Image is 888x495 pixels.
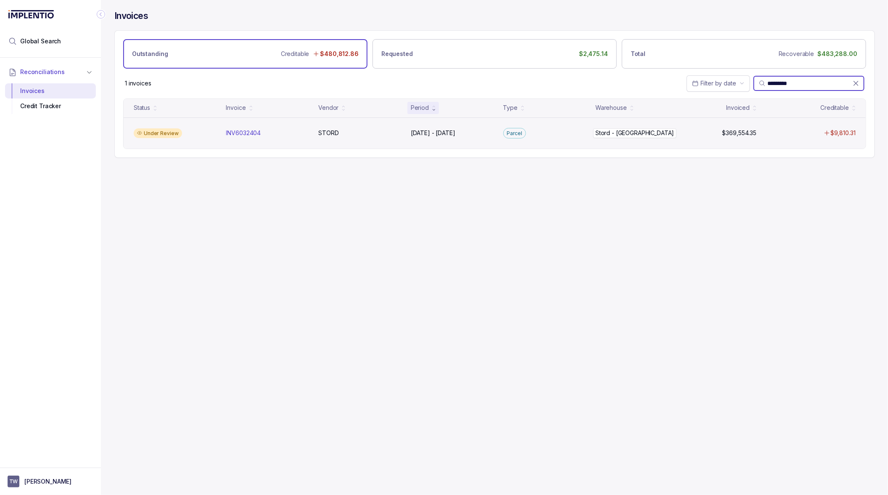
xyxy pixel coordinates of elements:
[779,50,814,58] p: Recoverable
[726,104,750,112] div: Invoiced
[687,75,750,91] button: Date Range Picker
[579,50,608,58] p: $2,475.14
[411,104,429,112] div: Period
[381,50,413,58] p: Requested
[8,476,93,487] button: User initials[PERSON_NAME]
[114,10,148,22] h4: Invoices
[700,80,736,87] span: Filter by date
[722,129,756,137] p: $369,554.35
[281,50,309,58] p: Creditable
[8,476,19,487] span: User initials
[595,104,627,112] div: Warehouse
[132,50,168,58] p: Outstanding
[593,128,677,138] p: Stord - [GEOGRAPHIC_DATA]
[125,79,151,88] div: Remaining page entries
[20,37,61,45] span: Global Search
[24,477,71,486] p: [PERSON_NAME]
[692,79,736,88] search: Date Range Picker
[318,129,338,137] p: STORD
[96,9,106,19] div: Collapse Icon
[12,98,89,114] div: Credit Tracker
[318,104,338,112] div: Vendor
[5,63,96,81] button: Reconciliations
[503,104,518,112] div: Type
[830,129,856,137] p: $9,810.31
[320,50,359,58] p: $480,812.86
[5,82,96,116] div: Reconciliations
[20,68,65,76] span: Reconciliations
[507,129,522,138] p: Parcel
[631,50,645,58] p: Total
[820,104,849,112] div: Creditable
[226,129,261,137] p: INV6032404
[818,50,857,58] p: $483,288.00
[12,83,89,98] div: Invoices
[134,104,150,112] div: Status
[226,104,246,112] div: Invoice
[411,129,455,137] p: [DATE] - [DATE]
[125,79,151,88] p: 1 invoices
[134,128,182,138] div: Under Review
